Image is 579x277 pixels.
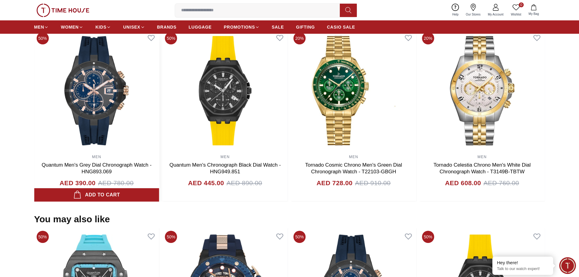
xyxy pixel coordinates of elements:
a: MEN [34,22,49,33]
div: Add to cart [73,191,120,199]
span: MEN [34,24,44,30]
span: 50% [165,32,177,44]
span: BRANDS [157,24,177,30]
img: Tornado Celestia Chrono Men's White Dial Chronograph Watch - T3149B-TBTW [419,30,545,151]
span: AED 780.00 [98,178,133,188]
span: 20% [422,32,434,44]
h4: AED 445.00 [188,178,224,188]
span: My Account [485,12,506,17]
a: PROMOTIONS [224,22,260,33]
h4: AED 390.00 [60,178,95,188]
a: UNISEX [123,22,145,33]
a: Our Stores [462,2,484,18]
a: MEN [92,155,101,159]
img: Quantum Men's Chronograph Black Dial Watch - HNG949.851 [163,30,288,151]
a: MEN [349,155,358,159]
a: Help [449,2,462,18]
span: 50% [294,231,306,243]
div: Hey there! [497,260,549,266]
a: CASIO SALE [327,22,355,33]
a: BRANDS [157,22,177,33]
span: 50% [422,231,434,243]
img: ... [36,4,89,17]
span: 50% [165,231,177,243]
span: GIFTING [296,24,315,30]
a: Tornado Celestia Chrono Men's White Dial Chronograph Watch - T3149B-TBTW [433,162,531,175]
span: KIDS [95,24,106,30]
a: MEN [220,155,229,159]
a: Tornado Cosmic Chrono Men's Green Dial Chronograph Watch - T22103-GBGH [305,162,402,175]
span: Help [450,12,461,17]
span: 50% [36,32,49,44]
span: Wishlist [508,12,524,17]
img: Quantum Men's Grey Dial Chronograph Watch - HNG893.069 [34,30,159,151]
button: My Bag [525,3,543,17]
span: AED 890.00 [226,178,262,188]
span: My Bag [526,12,541,16]
a: KIDS [95,22,111,33]
span: 50% [36,231,49,243]
span: UNISEX [123,24,140,30]
span: AED 760.00 [484,178,519,188]
span: LUGGAGE [189,24,212,30]
a: 0Wishlist [507,2,525,18]
span: 0 [519,2,524,7]
a: GIFTING [296,22,315,33]
p: Talk to our watch expert! [497,266,549,272]
img: Tornado Cosmic Chrono Men's Green Dial Chronograph Watch - T22103-GBGH [291,30,416,151]
h2: You may also like [34,214,110,225]
span: Our Stores [464,12,483,17]
a: Quantum Men's Chronograph Black Dial Watch - HNG949.851 [169,162,281,175]
span: SALE [272,24,284,30]
a: SALE [272,22,284,33]
a: MEN [477,155,487,159]
div: Chat Widget [559,257,576,274]
h4: AED 728.00 [317,178,353,188]
span: PROMOTIONS [224,24,255,30]
span: WOMEN [61,24,79,30]
span: CASIO SALE [327,24,355,30]
a: Quantum Men's Grey Dial Chronograph Watch - HNG893.069 [42,162,152,175]
a: LUGGAGE [189,22,212,33]
span: AED 910.00 [355,178,391,188]
button: Add to cart [34,188,159,202]
span: 20% [294,32,306,44]
h4: AED 608.00 [445,178,481,188]
a: WOMEN [61,22,83,33]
